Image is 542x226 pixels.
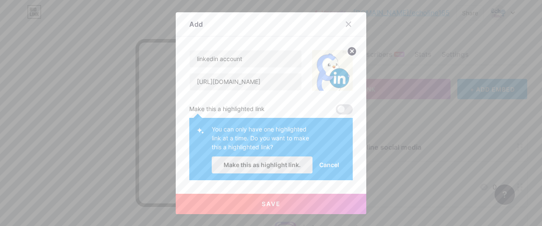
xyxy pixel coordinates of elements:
span: Cancel [319,160,339,169]
div: You can only have one highlighted link at a time. Do you want to make this a highlighted link? [212,125,312,156]
input: URL [190,73,301,90]
span: Save [262,200,281,207]
button: Cancel [312,156,346,173]
input: Title [190,50,301,67]
button: Save [176,194,366,214]
button: Make this as highlight link. [212,156,312,173]
div: Add [189,19,203,29]
div: Make this a highlighted link [189,104,265,114]
img: link_thumbnail [312,50,353,91]
span: Make this as highlight link. [224,161,301,168]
